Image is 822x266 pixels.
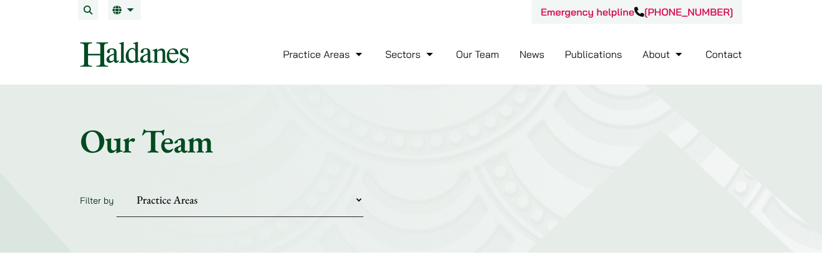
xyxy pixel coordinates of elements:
[456,48,499,61] a: Our Team
[706,48,742,61] a: Contact
[283,48,365,61] a: Practice Areas
[541,6,733,18] a: Emergency helpline[PHONE_NUMBER]
[385,48,435,61] a: Sectors
[643,48,685,61] a: About
[565,48,622,61] a: Publications
[80,121,742,161] h1: Our Team
[80,42,189,67] img: Logo of Haldanes
[80,195,114,206] label: Filter by
[519,48,544,61] a: News
[113,6,137,14] a: EN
